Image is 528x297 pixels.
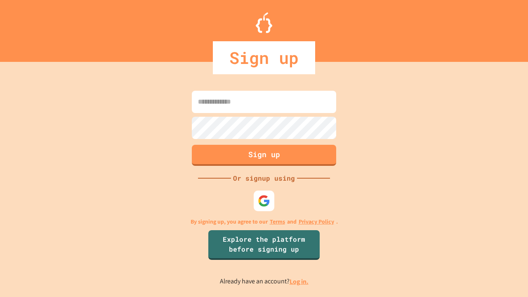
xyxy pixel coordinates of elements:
[270,217,285,226] a: Terms
[258,195,270,207] img: google-icon.svg
[290,277,309,286] a: Log in.
[231,173,297,183] div: Or signup using
[208,230,320,260] a: Explore the platform before signing up
[213,41,315,74] div: Sign up
[299,217,334,226] a: Privacy Policy
[191,217,338,226] p: By signing up, you agree to our and .
[220,276,309,287] p: Already have an account?
[192,145,336,166] button: Sign up
[256,12,272,33] img: Logo.svg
